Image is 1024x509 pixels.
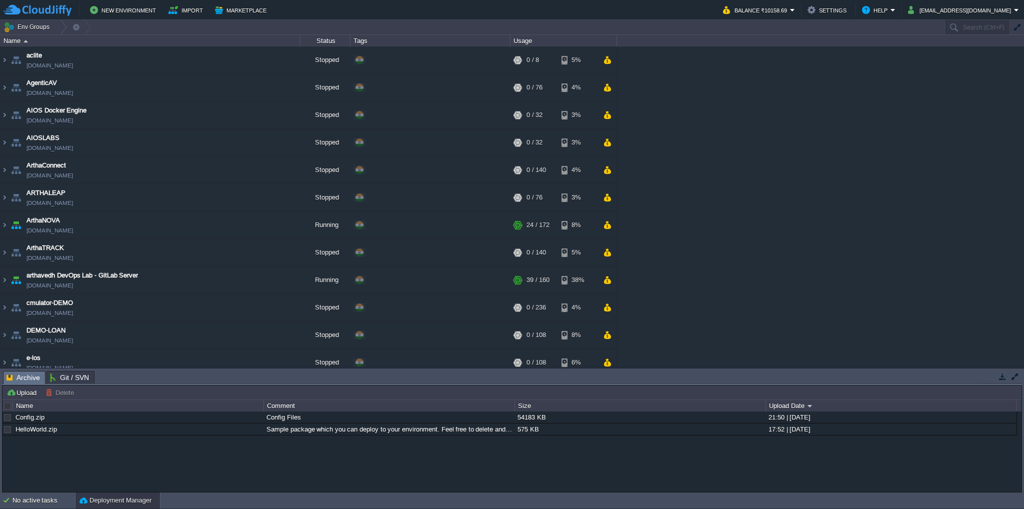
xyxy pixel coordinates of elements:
[300,156,350,183] div: Stopped
[26,225,73,235] a: [DOMAIN_NAME]
[26,198,73,208] a: [DOMAIN_NAME]
[26,280,73,290] a: [DOMAIN_NAME]
[26,133,59,143] a: AIOSLABS
[9,239,23,266] img: AMDAwAAAACH5BAEAAAAALAAAAAABAAEAAAICRAEAOw==
[26,215,60,225] a: ArthaNOVA
[9,156,23,183] img: AMDAwAAAACH5BAEAAAAALAAAAAABAAEAAAICRAEAOw==
[862,4,890,16] button: Help
[26,143,73,153] a: [DOMAIN_NAME]
[0,239,8,266] img: AMDAwAAAACH5BAEAAAAALAAAAAABAAEAAAICRAEAOw==
[13,400,263,411] div: Name
[561,74,594,101] div: 4%
[26,105,86,115] a: AIOS Docker Engine
[168,4,206,16] button: Import
[264,400,514,411] div: Comment
[26,60,73,70] span: [DOMAIN_NAME]
[26,363,73,373] a: [DOMAIN_NAME]
[561,211,594,238] div: 8%
[26,353,40,363] a: e-los
[264,411,514,423] div: Config Files
[6,388,39,397] button: Upload
[561,129,594,156] div: 3%
[300,101,350,128] div: Stopped
[561,349,594,376] div: 6%
[26,88,73,98] a: [DOMAIN_NAME]
[351,35,510,46] div: Tags
[300,46,350,73] div: Stopped
[526,184,542,211] div: 0 / 76
[26,188,65,198] a: ARTHALEAP
[26,325,65,335] a: DEMO-LOAN
[9,294,23,321] img: AMDAwAAAACH5BAEAAAAALAAAAAABAAEAAAICRAEAOw==
[45,388,77,397] button: Delete
[26,243,64,253] span: ArthaTRACK
[0,321,8,348] img: AMDAwAAAACH5BAEAAAAALAAAAAABAAEAAAICRAEAOw==
[50,371,89,383] span: Git / SVN
[12,492,75,508] div: No active tasks
[561,294,594,321] div: 4%
[561,101,594,128] div: 3%
[9,211,23,238] img: AMDAwAAAACH5BAEAAAAALAAAAAABAAEAAAICRAEAOw==
[9,349,23,376] img: AMDAwAAAACH5BAEAAAAALAAAAAABAAEAAAICRAEAOw==
[300,129,350,156] div: Stopped
[526,266,549,293] div: 39 / 160
[26,160,66,170] a: ArthaConnect
[300,184,350,211] div: Stopped
[79,495,151,505] button: Deployment Manager
[0,101,8,128] img: AMDAwAAAACH5BAEAAAAALAAAAAABAAEAAAICRAEAOw==
[26,270,138,280] a: arthavedh DevOps Lab - GitLab Server
[0,156,8,183] img: AMDAwAAAACH5BAEAAAAALAAAAAABAAEAAAICRAEAOw==
[26,170,73,180] a: [DOMAIN_NAME]
[526,239,546,266] div: 0 / 140
[300,349,350,376] div: Stopped
[26,335,73,345] a: [DOMAIN_NAME]
[0,349,8,376] img: AMDAwAAAACH5BAEAAAAALAAAAAABAAEAAAICRAEAOw==
[26,253,73,263] a: [DOMAIN_NAME]
[511,35,616,46] div: Usage
[0,129,8,156] img: AMDAwAAAACH5BAEAAAAALAAAAAABAAEAAAICRAEAOw==
[526,294,546,321] div: 0 / 236
[1,35,300,46] div: Name
[0,184,8,211] img: AMDAwAAAACH5BAEAAAAALAAAAAABAAEAAAICRAEAOw==
[3,20,53,34] button: Env Groups
[23,40,28,42] img: AMDAwAAAACH5BAEAAAAALAAAAAABAAEAAAICRAEAOw==
[561,156,594,183] div: 4%
[300,74,350,101] div: Stopped
[300,294,350,321] div: Stopped
[9,101,23,128] img: AMDAwAAAACH5BAEAAAAALAAAAAABAAEAAAICRAEAOw==
[561,184,594,211] div: 3%
[526,129,542,156] div: 0 / 32
[9,129,23,156] img: AMDAwAAAACH5BAEAAAAALAAAAAABAAEAAAICRAEAOw==
[9,74,23,101] img: AMDAwAAAACH5BAEAAAAALAAAAAABAAEAAAICRAEAOw==
[26,50,42,60] a: aclite
[15,425,57,433] a: HelloWorld.zip
[766,400,1016,411] div: Upload Date
[264,423,514,435] div: Sample package which you can deploy to your environment. Feel free to delete and upload a package...
[15,413,44,421] a: Config.zip
[561,46,594,73] div: 5%
[515,400,765,411] div: Size
[561,239,594,266] div: 5%
[807,4,849,16] button: Settings
[526,74,542,101] div: 0 / 76
[561,321,594,348] div: 8%
[300,266,350,293] div: Running
[26,78,57,88] a: AgenticAV
[526,156,546,183] div: 0 / 140
[300,321,350,348] div: Stopped
[526,101,542,128] div: 0 / 32
[300,239,350,266] div: Stopped
[9,46,23,73] img: AMDAwAAAACH5BAEAAAAALAAAAAABAAEAAAICRAEAOw==
[26,298,73,308] a: cmulator-DEMO
[90,4,159,16] button: New Environment
[766,411,1016,423] div: 21:50 | [DATE]
[301,35,350,46] div: Status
